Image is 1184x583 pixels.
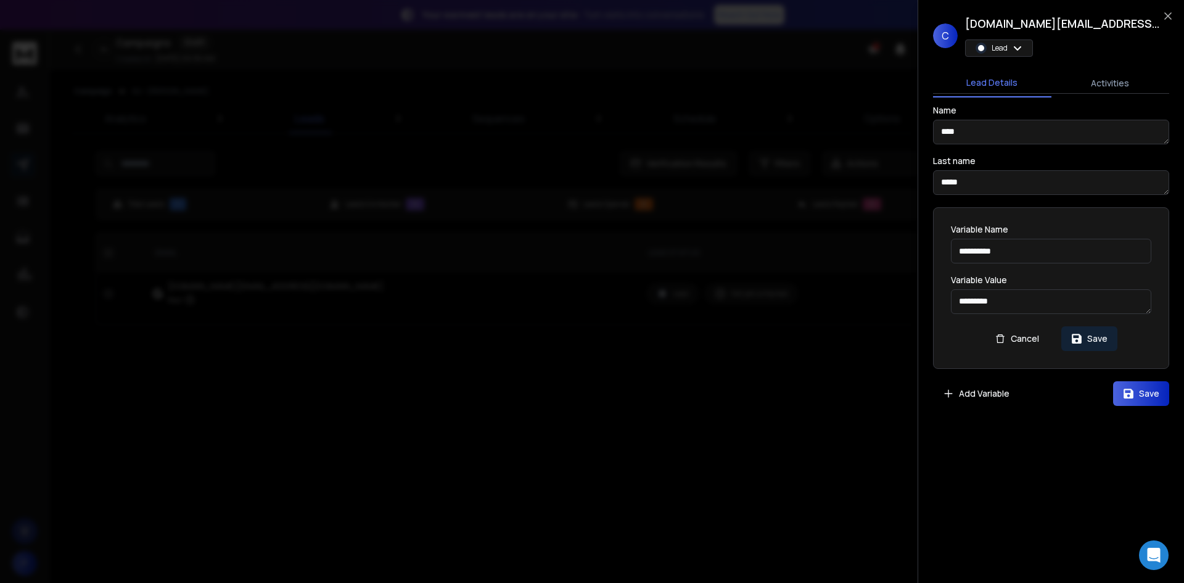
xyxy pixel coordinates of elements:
[985,326,1049,351] button: Cancel
[1113,381,1169,406] button: Save
[965,15,1162,32] h1: [DOMAIN_NAME][EMAIL_ADDRESS][DOMAIN_NAME]
[992,43,1008,53] p: Lead
[951,225,1151,234] label: Variable Name
[933,69,1051,97] button: Lead Details
[951,276,1151,284] label: Variable Value
[1051,70,1170,97] button: Activities
[933,23,958,48] span: C
[933,381,1019,406] button: Add Variable
[1061,326,1117,351] button: Save
[933,106,956,115] label: Name
[933,157,976,165] label: Last name
[1139,540,1169,570] div: Open Intercom Messenger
